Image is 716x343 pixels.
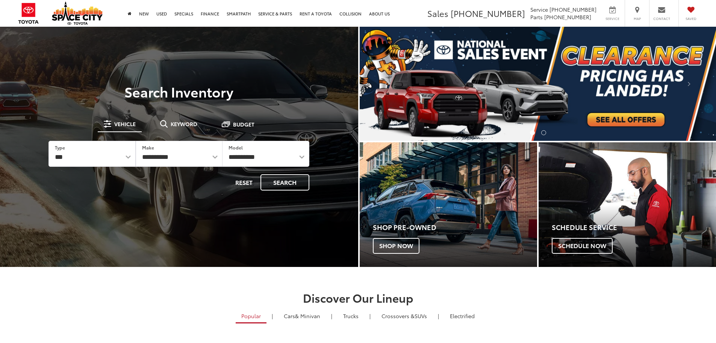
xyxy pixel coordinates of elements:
[270,312,275,320] li: |
[360,142,537,267] a: Shop Pre-Owned Shop Now
[229,174,259,191] button: Reset
[552,224,716,231] h4: Schedule Service
[368,312,372,320] li: |
[373,238,419,254] span: Shop Now
[444,309,480,322] a: Electrified
[329,312,334,320] li: |
[629,16,645,21] span: Map
[552,238,613,254] span: Schedule Now
[32,84,327,99] h3: Search Inventory
[451,7,525,19] span: [PHONE_NUMBER]
[171,121,197,127] span: Keyword
[653,16,670,21] span: Contact
[55,144,65,151] label: Type
[381,312,415,320] span: Crossovers &
[549,6,596,13] span: [PHONE_NUMBER]
[376,309,433,322] a: SUVs
[530,6,548,13] span: Service
[530,130,535,135] li: Go to slide number 1.
[114,121,136,127] span: Vehicle
[93,291,623,304] h2: Discover Our Lineup
[360,42,413,126] button: Click to view previous picture.
[663,42,716,126] button: Click to view next picture.
[338,309,364,322] a: Trucks
[683,16,699,21] span: Saved
[236,309,266,323] a: Popular
[541,130,546,135] li: Go to slide number 2.
[260,174,309,191] button: Search
[229,144,243,151] label: Model
[427,7,448,19] span: Sales
[436,312,441,320] li: |
[52,2,103,25] img: Space City Toyota
[539,142,716,267] div: Toyota
[373,224,537,231] h4: Shop Pre-Owned
[360,142,537,267] div: Toyota
[604,16,621,21] span: Service
[295,312,320,320] span: & Minivan
[233,122,254,127] span: Budget
[142,144,154,151] label: Make
[530,13,543,21] span: Parts
[544,13,591,21] span: [PHONE_NUMBER]
[278,309,326,322] a: Cars
[539,142,716,267] a: Schedule Service Schedule Now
